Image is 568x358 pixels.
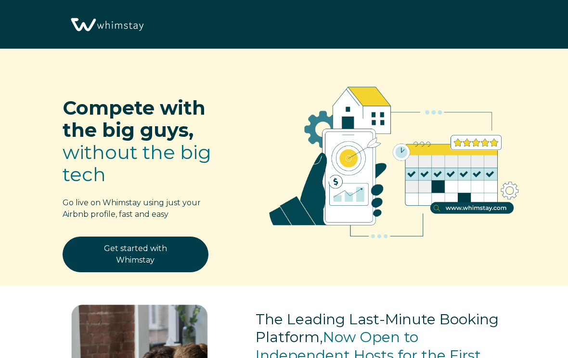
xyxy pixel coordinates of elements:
span: The Leading Last-Minute Booking Platform, [256,310,499,346]
span: without the big tech [63,140,211,186]
img: RBO Ilustrations-02 [249,63,539,253]
img: Whimstay Logo-02 1 [67,5,146,45]
span: Go live on Whimstay using just your Airbnb profile, fast and easy [63,198,201,219]
a: Get started with Whimstay [63,237,208,272]
span: Compete with the big guys, [63,96,206,142]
